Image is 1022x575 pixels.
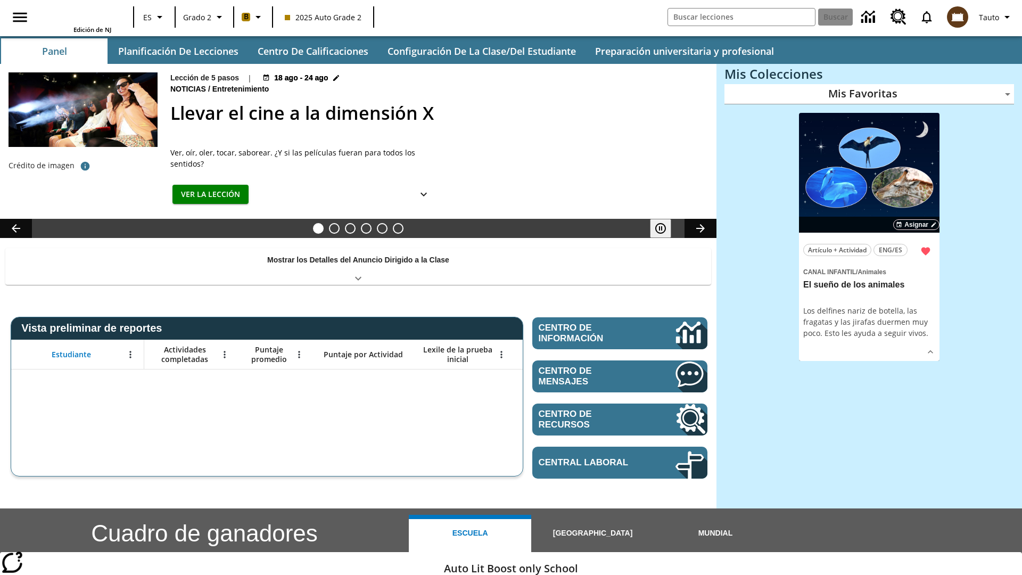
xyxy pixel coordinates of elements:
a: Centro de información [855,3,884,32]
a: Portada [42,4,111,26]
button: Preparación universitaria y profesional [587,38,782,64]
button: Diapositiva 1 Llevar el cine a la dimensión X [313,223,324,234]
button: Mundial [654,515,777,552]
span: Puntaje por Actividad [324,350,403,359]
button: Configuración de la clase/del estudiante [379,38,584,64]
div: Ver, oír, oler, tocar, saborear. ¿Y si las películas fueran para todos los sentidos? [170,147,436,169]
button: Boost El color de la clase es anaranjado claro. Cambiar el color de la clase. [237,7,269,27]
a: Central laboral [532,447,707,479]
button: Abrir el menú lateral [4,2,36,33]
p: Crédito de imagen [9,160,75,171]
span: Centro de recursos [539,409,644,430]
button: Carrusel de lecciones, seguir [685,219,716,238]
a: Centro de mensajes [532,360,707,392]
div: Pausar [650,219,682,238]
span: / [208,85,210,93]
button: Grado: Grado 2, Elige un grado [179,7,230,27]
span: Vista preliminar de reportes [21,322,167,334]
button: 18 ago - 24 ago Elegir fechas [260,72,342,84]
button: Escoja un nuevo avatar [941,3,975,31]
h3: El sueño de los animales [803,280,935,291]
span: ENG/ES [879,244,902,256]
span: Centro de mensajes [539,366,644,387]
button: Artículo + Actividad [803,244,871,256]
button: [GEOGRAPHIC_DATA] [531,515,654,552]
div: Mis Favoritas [724,84,1014,104]
span: | [248,72,252,84]
button: Lenguaje: ES, Selecciona un idioma [137,7,171,27]
span: Centro de información [539,323,639,344]
span: Noticias [170,84,208,95]
button: Crédito de foto: The Asahi Shimbun vía Getty Images [75,157,96,176]
span: Grado 2 [183,12,211,23]
img: El panel situado frente a los asientos rocía con agua nebulizada al feliz público en un cine equi... [9,72,158,147]
button: Pausar [650,219,671,238]
a: Centro de recursos, Se abrirá en una pestaña nueva. [884,3,913,31]
button: Escuela [409,515,531,552]
span: Central laboral [539,457,644,468]
span: Lexile de la prueba inicial [419,345,497,364]
button: Diapositiva 6 Una idea, mucho trabajo [393,223,403,234]
span: 2025 Auto Grade 2 [285,12,361,23]
div: Los delfines nariz de botella, las fragatas y las jirafas duermen muy poco. Esto les ayuda a segu... [803,305,935,339]
a: Notificaciones [913,3,941,31]
button: Perfil/Configuración [975,7,1018,27]
span: Tema: Canal Infantil/Animales [803,266,935,277]
h2: Llevar el cine a la dimensión X [170,100,704,127]
span: 18 ago - 24 ago [274,72,328,84]
button: Diapositiva 3 Modas que pasaron de moda [345,223,356,234]
button: Panel [1,38,108,64]
button: Ver más [922,344,938,360]
input: Buscar campo [668,9,815,26]
button: Planificación de lecciones [110,38,247,64]
span: B [244,10,249,23]
button: Diapositiva 2 ¿Lo quieres con papas fritas? [329,223,340,234]
span: Canal Infantil [803,268,856,276]
span: Tauto [979,12,999,23]
p: Lección de 5 pasos [170,72,239,84]
span: Edición de NJ [73,26,111,34]
div: lesson details [799,113,939,362]
span: ES [143,12,152,23]
button: Abrir menú [493,347,509,363]
button: Abrir menú [122,347,138,363]
a: Centro de información [532,317,707,349]
button: Ver la lección [172,185,249,204]
span: Actividades completadas [150,345,220,364]
span: Animales [858,268,886,276]
button: Asignar Elegir fechas [893,219,939,230]
img: avatar image [947,6,968,28]
span: Estudiante [52,350,91,359]
span: Entretenimiento [212,84,271,95]
button: Remover de Favoritas [916,242,935,261]
button: Diapositiva 5 ¿Cuál es la gran idea? [377,223,388,234]
div: Mostrar los Detalles del Anuncio Dirigido a la Clase [5,248,711,285]
div: Portada [42,3,111,34]
button: Ver más [413,185,434,204]
button: ENG/ES [873,244,908,256]
h3: Mis Colecciones [724,67,1014,81]
button: Abrir menú [291,347,307,363]
button: Diapositiva 4 ¿Los autos del futuro? [361,223,372,234]
span: Puntaje promedio [243,345,294,364]
p: Mostrar los Detalles del Anuncio Dirigido a la Clase [267,254,449,266]
span: Artículo + Actividad [808,244,867,256]
a: Centro de recursos, Se abrirá en una pestaña nueva. [532,404,707,436]
span: Asignar [904,220,928,229]
button: Centro de calificaciones [249,38,377,64]
span: / [856,268,858,276]
button: Abrir menú [217,347,233,363]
